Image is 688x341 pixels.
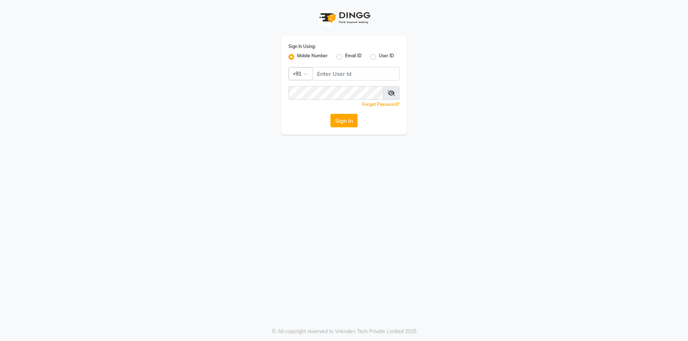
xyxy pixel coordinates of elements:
a: Forgot Password? [362,102,400,107]
label: Mobile Number [297,53,328,61]
input: Username [288,86,383,100]
label: Sign In Using: [288,43,316,50]
label: User ID [379,53,394,61]
label: Email ID [345,53,362,61]
img: logo1.svg [315,7,373,28]
input: Username [312,67,400,81]
button: Sign In [330,114,358,127]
